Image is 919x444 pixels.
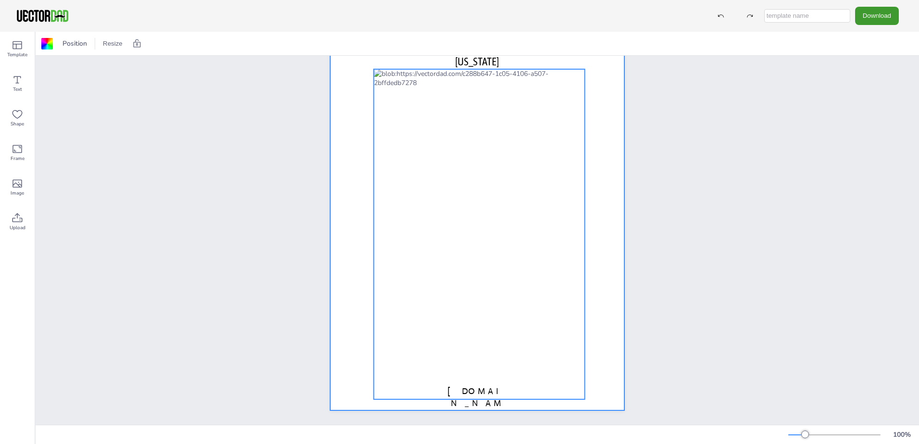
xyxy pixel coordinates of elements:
button: Download [855,7,899,25]
span: Position [61,39,89,48]
span: Frame [11,155,25,162]
span: [DOMAIN_NAME] [447,386,507,420]
img: VectorDad-1.png [15,9,70,23]
span: [US_STATE] [455,55,499,68]
button: Resize [99,36,126,51]
span: Shape [11,120,24,128]
span: Upload [10,224,25,232]
span: Image [11,189,24,197]
span: Template [7,51,27,59]
span: Text [13,86,22,93]
div: 100 % [890,430,913,439]
input: template name [764,9,850,23]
